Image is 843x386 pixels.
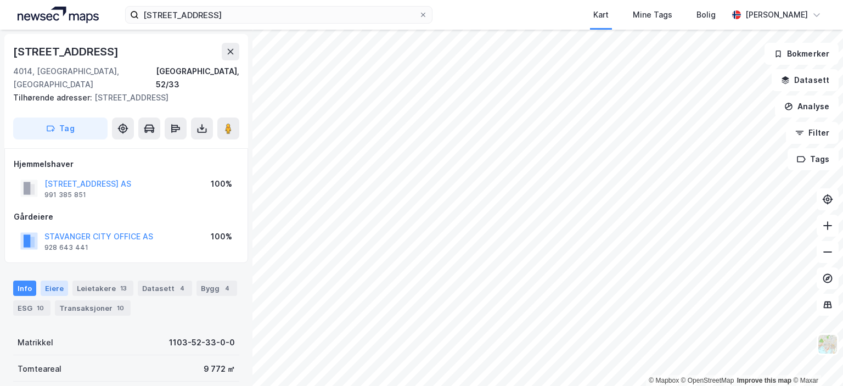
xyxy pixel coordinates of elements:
[169,336,235,349] div: 1103-52-33-0-0
[765,43,839,65] button: Bokmerker
[18,362,61,376] div: Tomteareal
[211,230,232,243] div: 100%
[18,336,53,349] div: Matrikkel
[737,377,791,384] a: Improve this map
[772,69,839,91] button: Datasett
[204,362,235,376] div: 9 772 ㎡
[35,303,46,314] div: 10
[786,122,839,144] button: Filter
[745,8,808,21] div: [PERSON_NAME]
[139,7,419,23] input: Søk på adresse, matrikkel, gårdeiere, leietakere eller personer
[696,8,716,21] div: Bolig
[788,333,843,386] iframe: Chat Widget
[118,283,129,294] div: 13
[41,281,68,296] div: Eiere
[13,118,108,139] button: Tag
[681,377,734,384] a: OpenStreetMap
[14,210,239,223] div: Gårdeiere
[13,281,36,296] div: Info
[138,281,192,296] div: Datasett
[13,91,231,104] div: [STREET_ADDRESS]
[44,191,86,199] div: 991 385 851
[13,65,156,91] div: 4014, [GEOGRAPHIC_DATA], [GEOGRAPHIC_DATA]
[222,283,233,294] div: 4
[115,303,126,314] div: 10
[14,158,239,171] div: Hjemmelshaver
[156,65,239,91] div: [GEOGRAPHIC_DATA], 52/33
[55,300,131,316] div: Transaksjoner
[211,177,232,191] div: 100%
[649,377,679,384] a: Mapbox
[196,281,237,296] div: Bygg
[788,148,839,170] button: Tags
[775,96,839,118] button: Analyse
[72,281,133,296] div: Leietakere
[593,8,609,21] div: Kart
[177,283,188,294] div: 4
[13,43,121,60] div: [STREET_ADDRESS]
[18,7,99,23] img: logo.a4113a55bc3d86da70a041830d287a7e.svg
[13,93,94,102] span: Tilhørende adresser:
[633,8,672,21] div: Mine Tags
[44,243,88,252] div: 928 643 441
[13,300,50,316] div: ESG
